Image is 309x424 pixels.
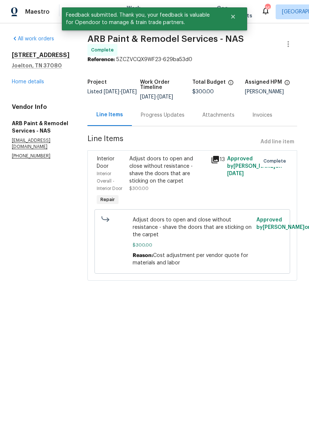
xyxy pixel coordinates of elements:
[91,46,117,54] span: Complete
[97,156,114,169] span: Interior Door
[211,155,223,164] div: 13
[227,171,244,176] span: [DATE]
[97,171,122,191] span: Interior Overall - Interior Door
[12,103,70,111] h4: Vendor Info
[245,80,282,85] h5: Assigned HPM
[129,186,149,191] span: $300.00
[62,7,221,30] span: Feedback submitted. Thank you, your feedback is valuable for Opendoor to manage & train trade par...
[87,56,297,63] div: 5ZCZVCQX9WF23-629ba53d0
[221,9,245,24] button: Close
[227,156,282,176] span: Approved by [PERSON_NAME] on
[133,253,248,266] span: Cost adjustment per vendor quote for materials and labor
[104,89,119,94] span: [DATE]
[104,89,137,94] span: -
[133,241,252,249] span: $300.00
[217,4,252,19] span: Geo Assignments
[245,89,298,94] div: [PERSON_NAME]
[127,4,146,19] span: Work Orders
[97,196,118,203] span: Repair
[252,111,272,119] div: Invoices
[157,94,173,100] span: [DATE]
[192,80,226,85] h5: Total Budget
[12,120,70,134] h5: ARB Paint & Remodel Services - NAS
[263,157,289,165] span: Complete
[87,135,257,149] span: Line Items
[202,111,235,119] div: Attachments
[121,89,137,94] span: [DATE]
[284,80,290,89] span: The hpm assigned to this work order.
[133,253,153,258] span: Reason:
[228,80,234,89] span: The total cost of line items that have been proposed by Opendoor. This sum includes line items th...
[87,57,115,62] b: Reference:
[140,94,156,100] span: [DATE]
[12,79,44,84] a: Home details
[265,4,270,12] div: 16
[192,89,214,94] span: $300.00
[87,80,107,85] h5: Project
[87,34,244,43] span: ARB Paint & Remodel Services - NAS
[133,216,252,238] span: Adjust doors to open and close without resistance - shave the doors that are sticking on the carpet
[12,36,54,41] a: All work orders
[87,89,137,94] span: Listed
[140,94,173,100] span: -
[25,8,50,16] span: Maestro
[141,111,185,119] div: Progress Updates
[129,155,206,185] div: Adjust doors to open and close without resistance - shave the doors that are sticking on the carpet
[96,111,123,118] div: Line Items
[140,80,193,90] h5: Work Order Timeline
